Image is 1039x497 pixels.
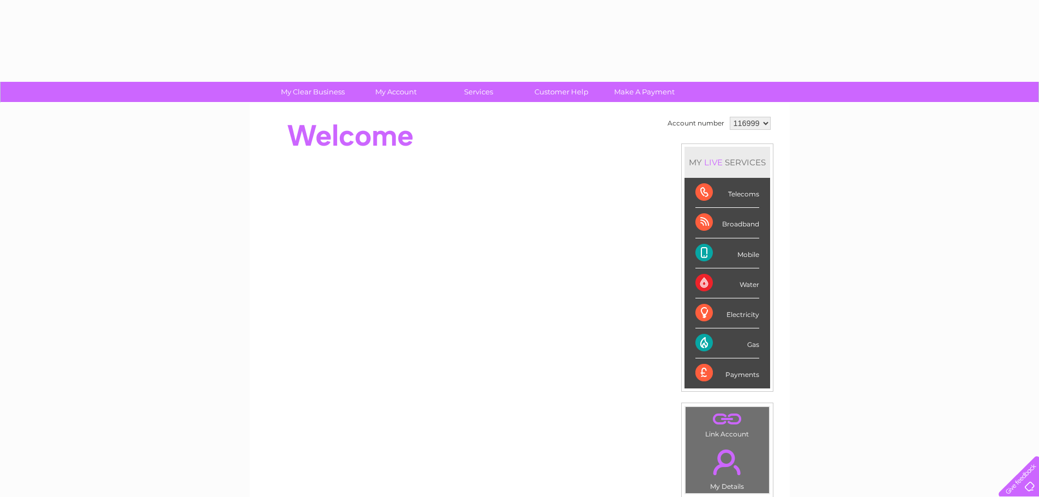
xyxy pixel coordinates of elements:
[695,268,759,298] div: Water
[695,178,759,208] div: Telecoms
[665,114,727,133] td: Account number
[695,208,759,238] div: Broadband
[351,82,441,102] a: My Account
[695,298,759,328] div: Electricity
[685,440,770,494] td: My Details
[599,82,689,102] a: Make A Payment
[685,406,770,441] td: Link Account
[695,238,759,268] div: Mobile
[517,82,606,102] a: Customer Help
[434,82,524,102] a: Services
[688,443,766,481] a: .
[695,328,759,358] div: Gas
[268,82,358,102] a: My Clear Business
[695,358,759,388] div: Payments
[684,147,770,178] div: MY SERVICES
[688,410,766,429] a: .
[702,157,725,167] div: LIVE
